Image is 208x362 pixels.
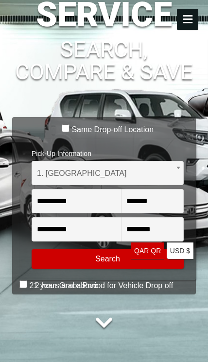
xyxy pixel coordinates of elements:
h1: SEARCH, COMPARE & SAVE [12,24,196,83]
a: QAR QR [131,242,164,259]
span: 1. Hamad International Airport [32,161,184,185]
label: 21 years and above [29,281,98,291]
span: Pick-Up Information [32,143,184,161]
label: Same Drop-off Location [71,125,154,135]
span: 1. Hamad International Airport [37,161,178,186]
a: USD $ [167,242,193,259]
button: Modify Search [32,249,184,269]
p: 2 hour Grace Period for Vehicle Drop off [12,280,196,292]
